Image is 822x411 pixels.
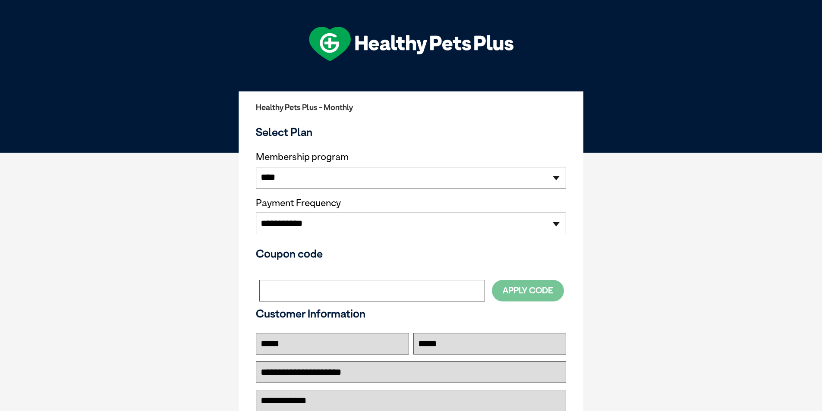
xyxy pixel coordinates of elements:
label: Payment Frequency [256,198,341,209]
button: Apply Code [492,280,564,301]
h3: Customer Information [256,307,566,320]
h3: Coupon code [256,247,566,260]
h3: Select Plan [256,125,566,138]
h2: Healthy Pets Plus - Monthly [256,103,566,112]
img: hpp-logo-landscape-green-white.png [309,27,513,61]
label: Membership program [256,151,566,163]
